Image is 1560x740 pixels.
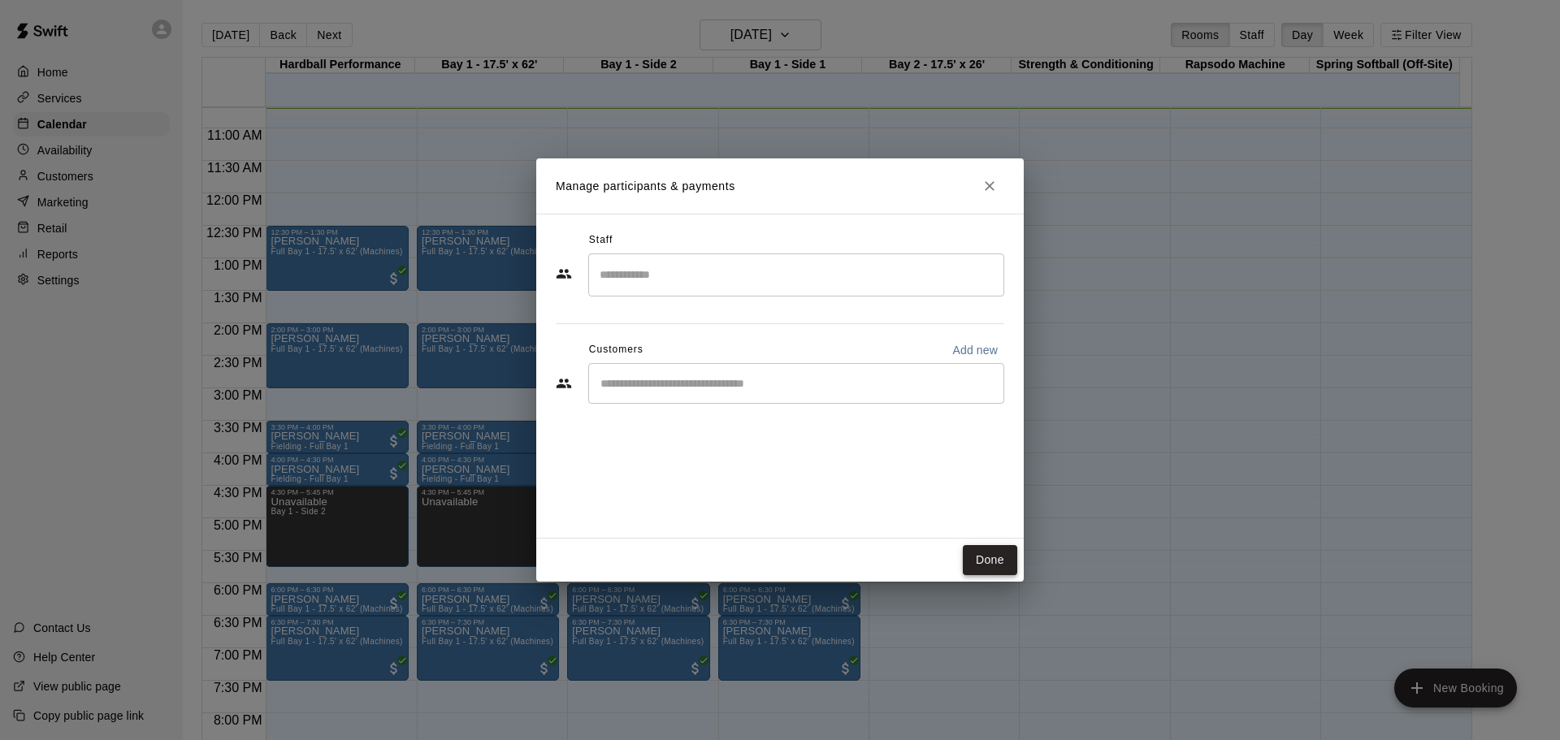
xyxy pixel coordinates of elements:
button: Close [975,171,1004,201]
svg: Staff [556,266,572,282]
svg: Customers [556,375,572,392]
p: Add new [952,342,998,358]
span: Customers [589,337,643,363]
div: Start typing to search customers... [588,363,1004,404]
div: Search staff [588,253,1004,296]
button: Add new [946,337,1004,363]
button: Done [963,545,1017,575]
p: Manage participants & payments [556,178,735,195]
span: Staff [589,227,613,253]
